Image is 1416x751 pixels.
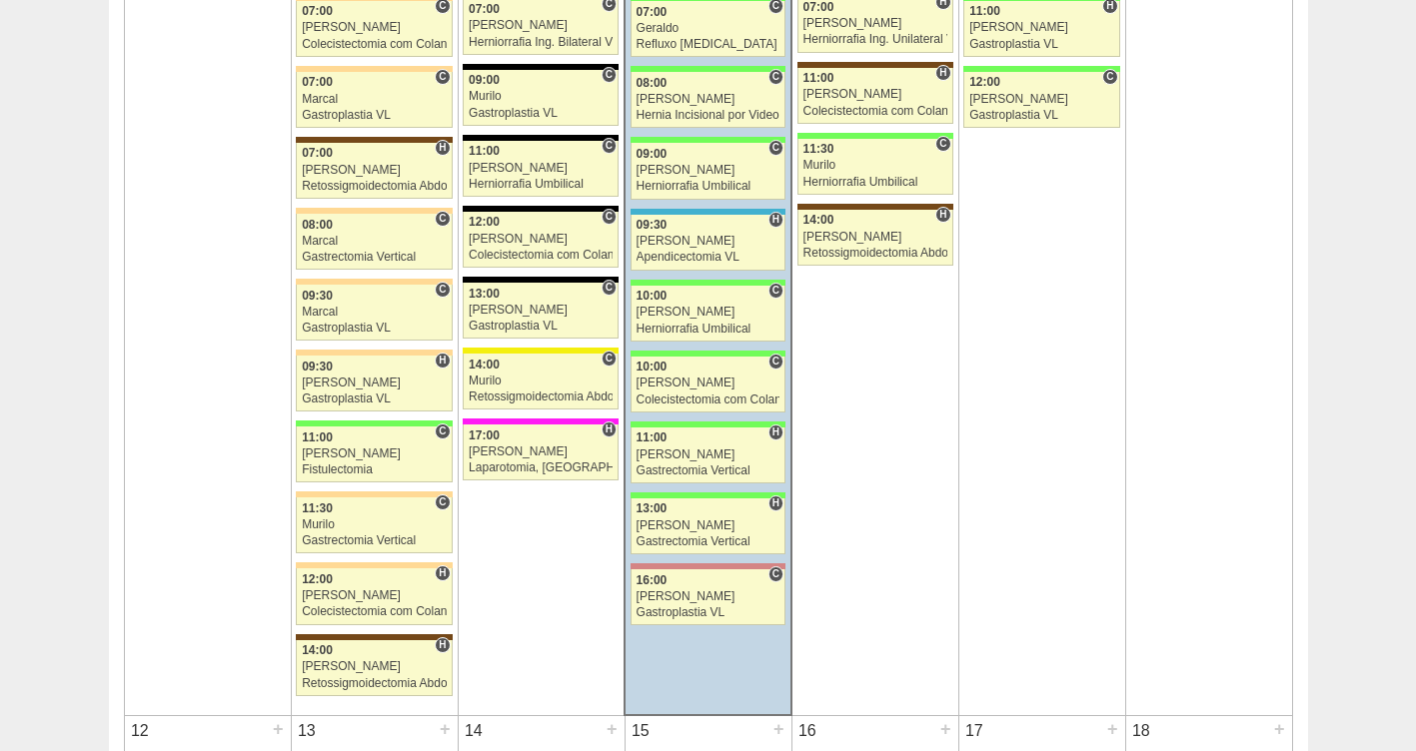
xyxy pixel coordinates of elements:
[637,323,780,336] div: Herniorrafia Umbilical
[969,93,1114,106] div: [PERSON_NAME]
[631,1,785,57] a: C 07:00 Geraldo Refluxo [MEDICAL_DATA] esofágico Robótico
[803,213,834,227] span: 14:00
[469,249,613,262] div: Colecistectomia com Colangiografia VL
[631,569,785,625] a: C 16:00 [PERSON_NAME] Gastroplastia VL
[435,565,450,581] span: Hospital
[631,498,785,554] a: H 13:00 [PERSON_NAME] Gastrectomia Vertical
[463,70,619,126] a: C 09:00 Murilo Gastroplastia VL
[602,351,617,367] span: Consultório
[469,19,613,32] div: [PERSON_NAME]
[637,376,780,389] div: [PERSON_NAME]
[302,605,447,618] div: Colecistectomia com Colangiografia VL
[469,73,500,87] span: 09:00
[768,283,783,299] span: Consultório
[935,207,950,223] span: Hospital
[296,640,452,696] a: H 14:00 [PERSON_NAME] Retossigmoidectomia Abdominal VL
[435,140,450,156] span: Hospital
[768,354,783,370] span: Consultório
[469,107,613,120] div: Gastroplastia VL
[463,354,619,409] a: C 14:00 Murilo Retossigmoidectomia Abdominal VL
[768,495,783,511] span: Hospital
[469,320,613,333] div: Gastroplastia VL
[302,589,447,602] div: [PERSON_NAME]
[803,88,947,101] div: [PERSON_NAME]
[631,492,785,498] div: Key: Brasil
[792,716,823,746] div: 16
[1102,69,1117,85] span: Consultório
[302,218,333,232] span: 08:00
[302,501,333,515] span: 11:30
[803,33,947,46] div: Herniorrafia Ing. Unilateral VL
[631,137,785,143] div: Key: Brasil
[768,140,783,156] span: Consultório
[459,716,490,746] div: 14
[296,66,452,72] div: Key: Bartira
[296,634,452,640] div: Key: Santa Joana
[637,147,668,161] span: 09:00
[469,178,613,191] div: Herniorrafia Umbilical
[803,17,947,30] div: [PERSON_NAME]
[637,235,780,248] div: [PERSON_NAME]
[302,677,447,690] div: Retossigmoidectomia Abdominal VL
[637,180,780,193] div: Herniorrafia Umbilical
[469,287,500,301] span: 13:00
[302,643,333,657] span: 14:00
[602,209,617,225] span: Consultório
[469,358,500,372] span: 14:00
[631,563,785,569] div: Key: Santa Helena
[604,716,621,742] div: +
[637,5,668,19] span: 07:00
[469,390,613,403] div: Retossigmoidectomia Abdominal VL
[768,212,783,228] span: Hospital
[302,75,333,89] span: 07:00
[637,430,668,444] span: 11:00
[435,69,450,85] span: Consultório
[637,218,668,232] span: 09:30
[637,251,780,264] div: Apendicectomia VL
[296,285,452,341] a: C 09:30 Marcal Gastroplastia VL
[637,38,780,51] div: Refluxo [MEDICAL_DATA] esofágico Robótico
[963,1,1119,57] a: H 11:00 [PERSON_NAME] Gastroplastia VL
[770,716,787,742] div: +
[469,428,500,442] span: 17:00
[437,716,454,742] div: +
[631,143,785,199] a: C 09:00 [PERSON_NAME] Herniorrafia Umbilical
[631,357,785,412] a: C 10:00 [PERSON_NAME] Colecistectomia com Colangiografia VL
[602,138,617,154] span: Consultório
[302,306,447,319] div: Marcal
[435,494,450,510] span: Consultório
[302,392,447,405] div: Gastroplastia VL
[435,282,450,298] span: Consultório
[631,351,785,357] div: Key: Brasil
[302,447,447,460] div: [PERSON_NAME]
[302,518,447,531] div: Murilo
[803,247,947,260] div: Retossigmoidectomia Abdominal VL
[637,76,668,90] span: 08:00
[963,66,1119,72] div: Key: Brasil
[435,353,450,369] span: Hospital
[302,430,333,444] span: 11:00
[935,65,950,81] span: Hospital
[631,421,785,427] div: Key: Brasil
[637,109,780,122] div: Hernia Incisional por Video
[602,280,617,296] span: Consultório
[296,208,452,214] div: Key: Bartira
[602,67,617,83] span: Consultório
[296,72,452,128] a: C 07:00 Marcal Gastroplastia VL
[463,418,619,424] div: Key: Pro Matre
[469,304,613,317] div: [PERSON_NAME]
[296,568,452,624] a: H 12:00 [PERSON_NAME] Colecistectomia com Colangiografia VL
[296,350,452,356] div: Key: Bartira
[469,461,613,474] div: Laparotomia, [GEOGRAPHIC_DATA], Drenagem, Bridas VL
[296,279,452,285] div: Key: Bartira
[296,562,452,568] div: Key: Bartira
[637,289,668,303] span: 10:00
[302,463,447,476] div: Fistulectomia
[469,162,613,175] div: [PERSON_NAME]
[302,21,447,34] div: [PERSON_NAME]
[969,4,1000,18] span: 11:00
[296,491,452,497] div: Key: Bartira
[1104,716,1121,742] div: +
[637,393,780,406] div: Colecistectomia com Colangiografia VL
[631,72,785,128] a: C 08:00 [PERSON_NAME] Hernia Incisional por Video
